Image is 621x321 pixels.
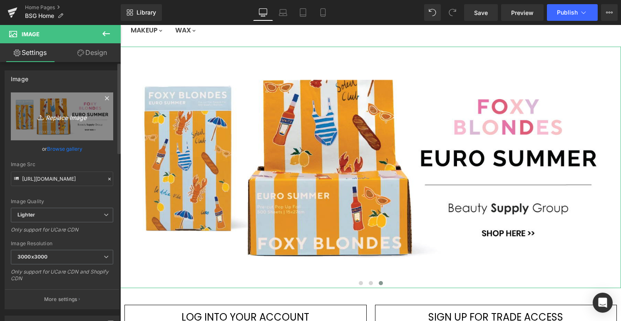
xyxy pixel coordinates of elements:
[17,212,35,218] b: Lighter
[25,12,54,19] span: BSG Home
[253,4,273,21] a: Desktop
[308,285,443,299] span: SIGN UP FOR TRADE ACCESS
[459,257,492,288] iframe: Gorgias live chat messenger
[47,142,82,156] a: Browse gallery
[4,280,246,305] a: LOG INTO YOUR ACCOUNT
[11,199,113,204] div: Image Quality
[29,111,95,122] i: Replace Image
[601,4,618,21] button: More
[444,4,461,21] button: Redo
[424,4,441,21] button: Undo
[293,4,313,21] a: Tablet
[501,4,544,21] a: Preview
[273,4,293,21] a: Laptop
[511,8,534,17] span: Preview
[25,4,121,11] a: Home Pages
[121,4,162,21] a: New Library
[255,280,497,305] a: SIGN UP FOR TRADE ACCESS
[22,31,40,37] span: Image
[17,254,47,260] b: 3000x3000
[11,226,113,239] div: Only support for UCare CDN
[11,71,28,82] div: Image
[11,162,113,167] div: Image Src
[11,269,113,287] div: Only support for UCare CDN and Shopify CDN
[474,8,488,17] span: Save
[44,296,77,303] p: More settings
[313,4,333,21] a: Mobile
[5,289,119,309] button: More settings
[11,144,113,153] div: or
[61,285,189,299] span: LOG INTO YOUR ACCOUNT
[11,172,113,186] input: Link
[137,9,156,16] span: Library
[62,43,122,62] a: Design
[557,9,578,16] span: Publish
[547,4,598,21] button: Publish
[11,241,113,246] div: Image Resolution
[593,293,613,313] div: Open Intercom Messenger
